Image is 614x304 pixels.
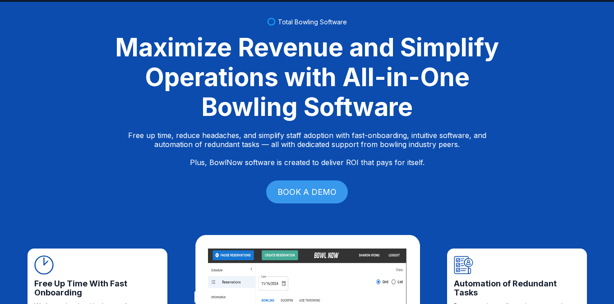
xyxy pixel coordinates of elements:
span: Total Bowling Software [278,18,347,26]
p: Free up time, reduce headaches, and simplify staff adoption with fast-onboarding, intuitive softw... [128,131,486,167]
a: BOOK A DEMO [266,180,348,203]
div: Maximize Revenue and Simplify Operations with All-in-One Bowling Software [104,32,510,122]
span: Free Up Time With Fast Onboarding [34,279,161,297]
span: Automation of Redundant Tasks [454,279,580,297]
